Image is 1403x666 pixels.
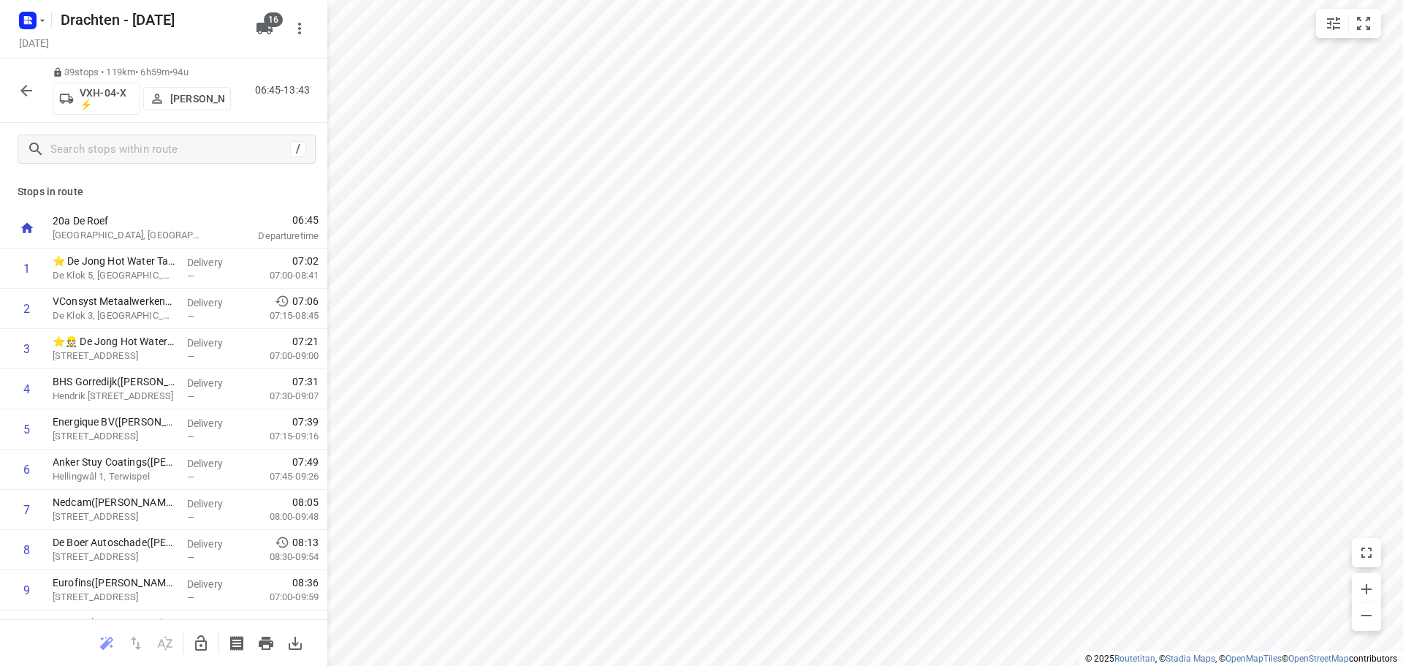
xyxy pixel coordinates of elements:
[53,455,175,469] p: Anker Stuy Coatings([PERSON_NAME])
[292,374,319,389] span: 07:31
[187,552,194,563] span: —
[13,34,55,51] h5: Project date
[53,254,175,268] p: ⭐ De Jong Hot Water Tanks - Productie(Mirthe Diever)
[53,535,175,550] p: De Boer Autoschade(Jessica Hulsebos)
[187,617,241,632] p: Delivery
[292,616,319,630] span: 08:45
[55,8,244,31] h5: Drachten - [DATE]
[187,416,241,431] p: Delivery
[290,141,306,157] div: /
[1225,654,1282,664] a: OpenMapTiles
[187,592,194,603] span: —
[292,415,319,429] span: 07:39
[53,415,175,429] p: Energique BV(Hanneke Stubbe)
[285,14,314,43] button: More
[23,342,30,356] div: 3
[275,294,289,309] svg: Early
[246,510,319,524] p: 08:00-09:48
[53,334,175,349] p: ⭐👷🏻 De Jong Hot Water Tanks - Kantoren(Mirthe Diever)
[222,213,319,227] span: 06:45
[275,535,289,550] svg: Early
[1166,654,1215,664] a: Stadia Maps
[53,495,175,510] p: Nedcam([PERSON_NAME])
[250,14,279,43] button: 16
[1288,654,1349,664] a: OpenStreetMap
[246,268,319,283] p: 07:00-08:41
[187,496,241,511] p: Delivery
[23,382,30,396] div: 4
[53,550,175,564] p: [STREET_ADDRESS]
[222,635,251,649] span: Print shipping labels
[292,254,319,268] span: 07:02
[187,255,241,270] p: Delivery
[187,295,241,310] p: Delivery
[53,590,175,605] p: [STREET_ADDRESS]
[292,535,319,550] span: 08:13
[1316,9,1381,38] div: small contained button group
[53,510,175,524] p: [STREET_ADDRESS]
[53,575,175,590] p: Eurofins(Rinze van der Brug)
[170,67,172,77] span: •
[143,87,231,110] button: [PERSON_NAME]
[1114,654,1155,664] a: Routetitan
[222,229,319,243] p: Departure time
[23,503,30,517] div: 7
[246,389,319,404] p: 07:30-09:07
[1319,9,1348,38] button: Map settings
[186,629,216,658] button: Unlock route
[53,469,175,484] p: Hellingwâl 1, Terwispel
[246,469,319,484] p: 07:45-09:26
[23,262,30,276] div: 1
[53,268,175,283] p: De Klok 5, [GEOGRAPHIC_DATA]
[18,184,310,200] p: Stops in route
[292,575,319,590] span: 08:36
[23,423,30,436] div: 5
[255,83,316,98] p: 06:45-13:43
[251,635,281,649] span: Print route
[292,495,319,510] span: 08:05
[292,455,319,469] span: 07:49
[23,543,30,557] div: 8
[23,463,30,477] div: 6
[170,93,224,105] p: [PERSON_NAME]
[187,311,194,322] span: —
[187,431,194,442] span: —
[187,472,194,483] span: —
[53,309,175,323] p: De Klok 3, [GEOGRAPHIC_DATA]
[53,83,140,115] button: VXH-04-X ⚡
[53,213,205,228] p: 20a De Roef
[281,635,310,649] span: Download route
[23,583,30,597] div: 9
[187,376,241,390] p: Delivery
[246,550,319,564] p: 08:30-09:54
[187,391,194,402] span: —
[246,590,319,605] p: 07:00-09:59
[292,294,319,309] span: 07:06
[53,429,175,444] p: [STREET_ADDRESS]
[53,349,175,363] p: [STREET_ADDRESS]
[246,309,319,323] p: 07:15-08:45
[187,512,194,523] span: —
[92,635,121,649] span: Reoptimize route
[187,456,241,471] p: Delivery
[187,577,241,591] p: Delivery
[121,635,151,649] span: Reverse route
[80,87,134,110] p: VXH-04-X ⚡
[172,67,188,77] span: 94u
[53,228,205,243] p: [GEOGRAPHIC_DATA], [GEOGRAPHIC_DATA]
[1349,9,1378,38] button: Fit zoom
[187,270,194,281] span: —
[53,389,175,404] p: Hendrik Ringenoldusstrjitte 3, Gorredijk
[246,429,319,444] p: 07:15-09:16
[264,12,283,27] span: 16
[292,334,319,349] span: 07:21
[23,302,30,316] div: 2
[53,66,231,80] p: 39 stops • 119km • 6h59m
[187,537,241,551] p: Delivery
[187,336,241,350] p: Delivery
[246,349,319,363] p: 07:00-09:00
[151,635,180,649] span: Sort by time window
[1085,654,1397,664] li: © 2025 , © , © © contributors
[50,138,290,161] input: Search stops within route
[53,616,175,630] p: Tetra Pak - Heerenveen(Ambius klantenservice)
